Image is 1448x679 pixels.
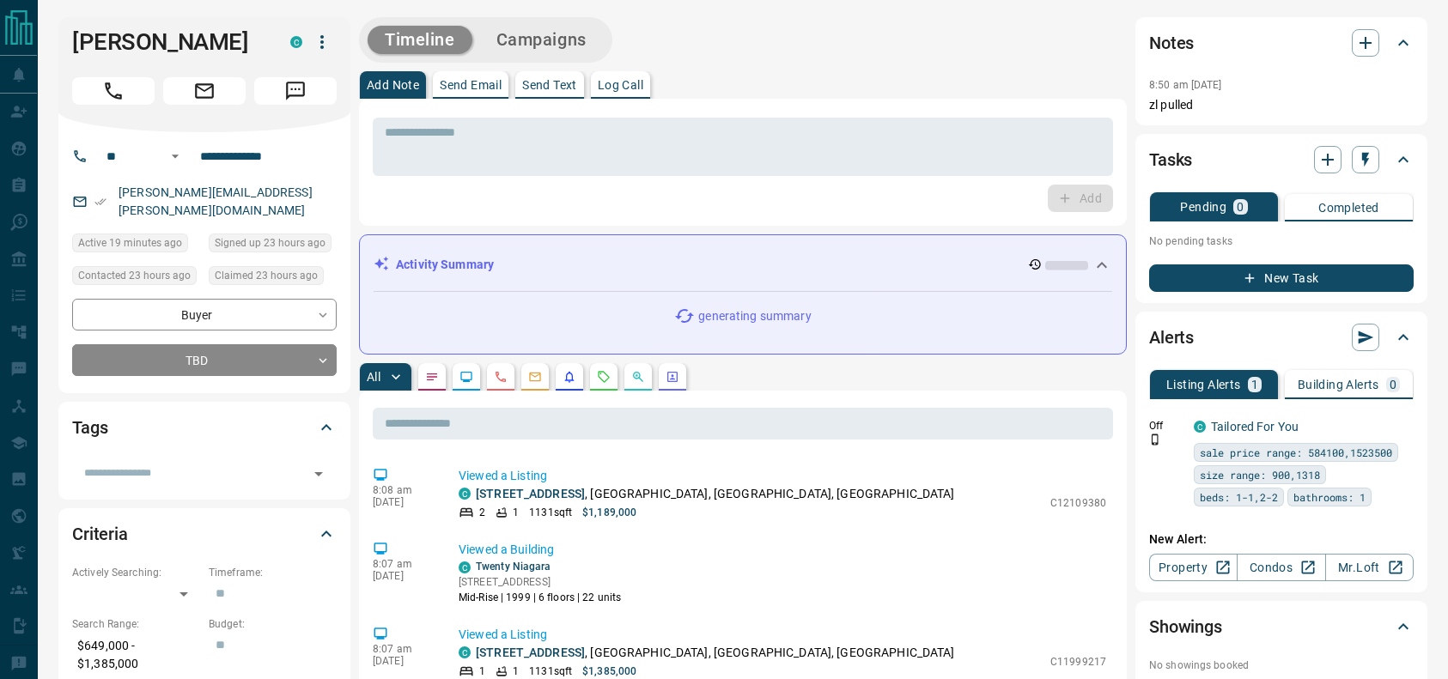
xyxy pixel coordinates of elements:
p: 1131 sqft [529,505,572,520]
svg: Lead Browsing Activity [459,370,473,384]
span: Signed up 23 hours ago [215,234,325,252]
p: 1 [513,664,519,679]
a: Condos [1237,554,1325,581]
div: Wed Aug 13 2025 [72,233,200,258]
button: Timeline [368,26,472,54]
button: Campaigns [479,26,604,54]
span: Message [254,77,337,105]
h2: Tags [72,414,107,441]
p: 8:07 am [373,643,433,655]
p: $1,189,000 [582,505,636,520]
div: condos.ca [1194,421,1206,433]
button: Open [307,462,331,486]
p: C12109380 [1050,495,1106,511]
div: Tue Aug 12 2025 [209,266,337,290]
svg: Requests [597,370,611,384]
span: bathrooms: 1 [1293,488,1366,506]
button: Open [165,146,186,167]
div: condos.ca [459,488,471,500]
p: [DATE] [373,655,433,667]
p: $649,000 - $1,385,000 [72,632,200,678]
a: [PERSON_NAME][EMAIL_ADDRESS][PERSON_NAME][DOMAIN_NAME] [119,185,313,217]
span: size range: 900,1318 [1200,466,1320,483]
svg: Calls [494,370,508,384]
p: [DATE] [373,570,433,582]
p: 0 [1237,201,1244,213]
h2: Alerts [1149,324,1194,351]
p: Log Call [598,79,643,91]
span: Email [163,77,246,105]
h2: Showings [1149,613,1222,640]
span: sale price range: 584100,1523500 [1200,444,1392,461]
p: Send Email [440,79,502,91]
div: TBD [72,344,337,376]
h2: Criteria [72,520,128,548]
p: , [GEOGRAPHIC_DATA], [GEOGRAPHIC_DATA], [GEOGRAPHIC_DATA] [476,485,955,503]
div: Tue Aug 12 2025 [209,233,337,258]
h1: [PERSON_NAME] [72,28,265,56]
p: Viewed a Listing [459,467,1106,485]
div: condos.ca [459,561,471,573]
div: condos.ca [459,646,471,658]
p: C11999217 [1050,654,1106,670]
a: Tailored For You [1211,420,1299,433]
div: condos.ca [290,36,302,48]
svg: Opportunities [631,370,645,384]
p: Pending [1180,201,1226,213]
p: $1,385,000 [582,664,636,679]
a: Property [1149,554,1238,581]
p: zl pulled [1149,96,1414,114]
p: Off [1149,418,1183,433]
p: New Alert: [1149,530,1414,549]
p: Actively Searching: [72,565,200,580]
p: Activity Summary [396,256,494,274]
span: Claimed 23 hours ago [215,267,318,284]
div: Tasks [1149,139,1414,180]
p: 8:07 am [373,558,433,570]
a: [STREET_ADDRESS] [476,487,585,500]
svg: Listing Alerts [563,370,576,384]
div: Tags [72,407,337,448]
p: Timeframe: [209,565,337,580]
h2: Notes [1149,29,1194,57]
p: 1 [1251,379,1258,391]
p: Search Range: [72,616,200,632]
svg: Push Notification Only [1149,433,1161,446]
p: 0 [1390,379,1396,391]
h2: Tasks [1149,146,1192,173]
button: New Task [1149,264,1414,292]
svg: Notes [425,370,439,384]
p: 1 [479,664,485,679]
div: Alerts [1149,317,1414,358]
span: beds: 1-1,2-2 [1200,488,1278,506]
p: Completed [1318,202,1379,214]
span: Call [72,77,155,105]
p: 1 [513,505,519,520]
p: , [GEOGRAPHIC_DATA], [GEOGRAPHIC_DATA], [GEOGRAPHIC_DATA] [476,644,955,662]
a: [STREET_ADDRESS] [476,646,585,659]
p: Building Alerts [1298,379,1379,391]
p: 1131 sqft [529,664,572,679]
svg: Email Verified [94,196,106,208]
p: Mid-Rise | 1999 | 6 floors | 22 units [459,590,621,605]
p: Viewed a Listing [459,626,1106,644]
p: No showings booked [1149,658,1414,673]
a: Mr.Loft [1325,554,1414,581]
p: [DATE] [373,496,433,508]
p: 8:50 am [DATE] [1149,79,1222,91]
span: Active 19 minutes ago [78,234,182,252]
p: No pending tasks [1149,228,1414,254]
div: Notes [1149,22,1414,64]
p: Listing Alerts [1166,379,1241,391]
p: Send Text [522,79,577,91]
div: Criteria [72,513,337,555]
div: Buyer [72,299,337,330]
p: 2 [479,505,485,520]
p: Budget: [209,616,337,632]
div: Activity Summary [374,249,1112,281]
span: Contacted 23 hours ago [78,267,191,284]
p: Add Note [367,79,419,91]
a: Twenty Niagara [476,561,551,573]
p: Viewed a Building [459,541,1106,559]
svg: Agent Actions [666,370,679,384]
